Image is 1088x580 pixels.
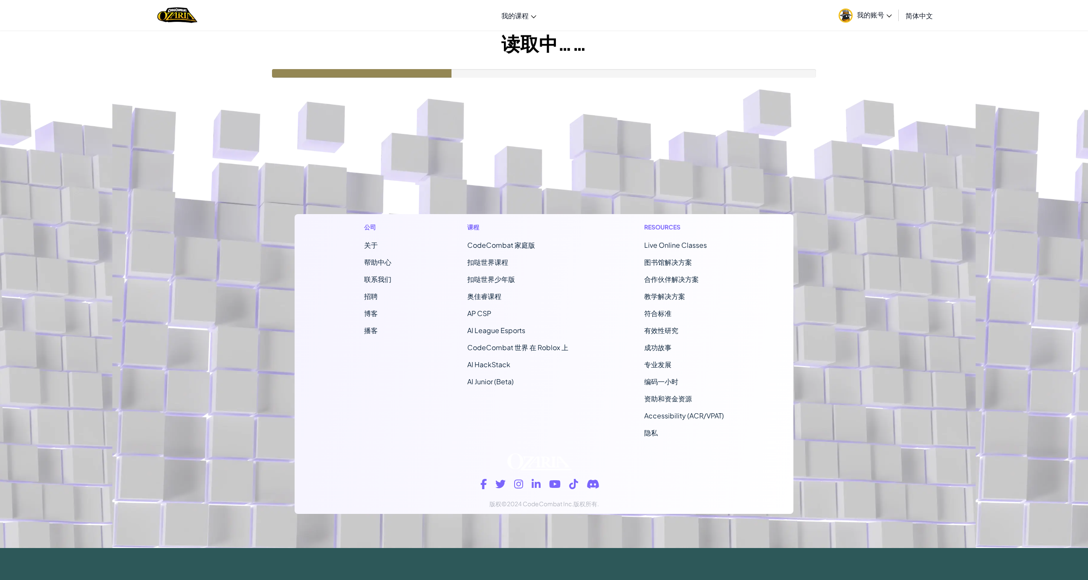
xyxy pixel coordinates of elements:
[644,275,699,284] a: 合作伙伴解决方案
[364,241,378,249] a: 关于
[467,275,515,284] a: 扣哒世界少年版
[644,241,707,249] a: Live Online Classes
[644,343,671,352] a: 成功故事
[906,11,933,20] span: 简体中文
[644,394,692,403] a: 资助和资金资源
[364,326,378,335] a: 播客
[644,309,671,318] a: 符合标准
[364,223,391,232] h1: 公司
[157,6,197,24] img: Home
[857,10,892,19] span: 我的账号
[364,258,391,267] a: 帮助中心
[644,360,671,369] a: 专业发展
[489,500,501,507] span: 版权
[644,326,678,335] a: 有效性研究
[644,428,658,437] a: 隐私
[467,292,501,301] a: 奥佳睿课程
[467,223,568,232] h1: 课程
[364,309,378,318] a: 博客
[507,453,572,470] img: Ozaria logo
[901,4,937,27] a: 简体中文
[644,258,692,267] a: 图书馆解决方案
[157,6,197,24] a: Ozaria by CodeCombat logo
[497,4,541,27] a: 我的课程
[467,343,568,352] a: CodeCombat 世界 在 Roblox 上
[834,2,896,29] a: 我的账号
[467,309,491,318] a: AP CSP
[467,360,510,369] a: AI HackStack
[573,500,599,507] span: 版权所有.
[501,500,573,507] span: ©2024 CodeCombat Inc.
[501,11,529,20] span: 我的课程
[467,241,535,249] span: CodeCombat 家庭版
[644,292,685,301] a: 教学解决方案
[644,377,678,386] a: 编码一小时
[644,411,724,420] a: Accessibility (ACR/VPAT)
[467,377,514,386] a: AI Junior (Beta)
[467,326,525,335] a: AI League Esports
[467,258,508,267] a: 扣哒世界课程
[364,275,391,284] span: 联系我们
[364,292,378,301] a: 招聘
[839,9,853,23] img: avatar
[644,223,724,232] h1: Resources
